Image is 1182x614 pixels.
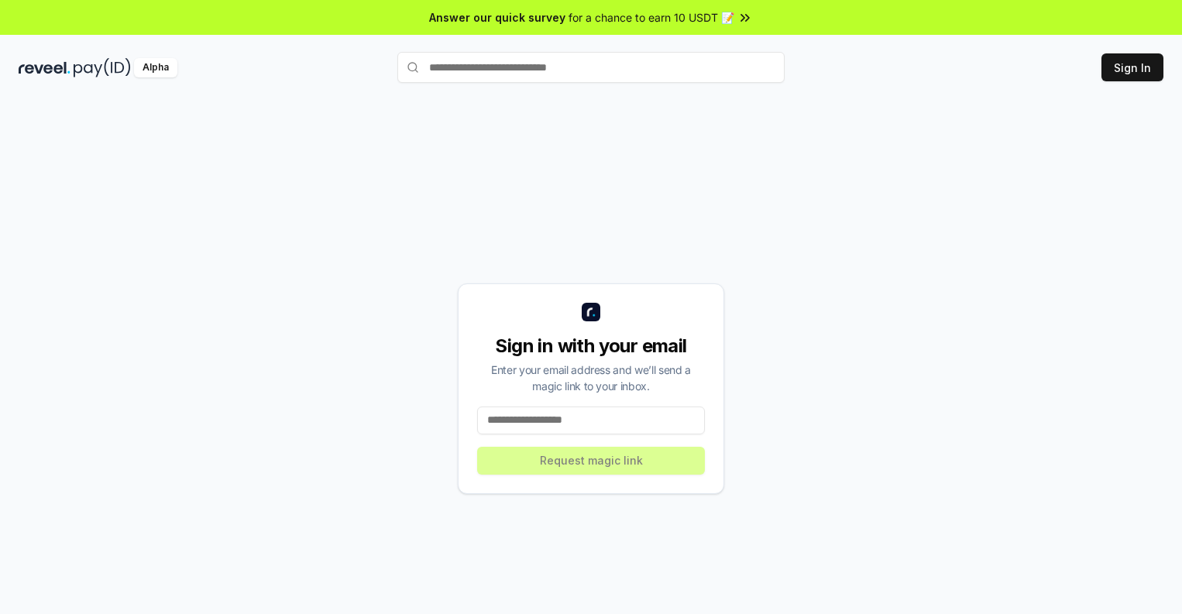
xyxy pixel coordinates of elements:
[582,303,600,321] img: logo_small
[477,362,705,394] div: Enter your email address and we’ll send a magic link to your inbox.
[429,9,565,26] span: Answer our quick survey
[477,334,705,358] div: Sign in with your email
[19,58,70,77] img: reveel_dark
[134,58,177,77] div: Alpha
[569,9,734,26] span: for a chance to earn 10 USDT 📝
[1101,53,1163,81] button: Sign In
[74,58,131,77] img: pay_id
